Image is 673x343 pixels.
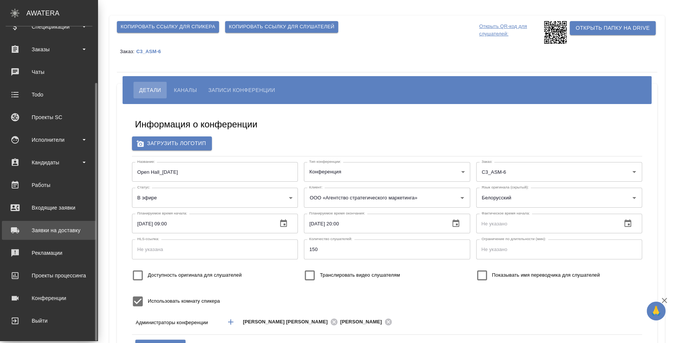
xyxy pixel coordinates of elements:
div: Проекты SC [6,112,92,123]
div: Исполнители [6,134,92,145]
button: Open [457,193,468,203]
span: Использовать комнату спикера [148,297,220,305]
input: Не указана [132,239,298,259]
div: Todo [6,89,92,100]
span: Доступность оригинала для слушателей [148,271,242,279]
div: Рекламации [6,247,92,259]
a: Чаты [2,63,96,81]
span: Загрузить логотип [138,139,206,148]
div: Конференции [6,292,92,304]
a: Заявки на доставку [2,221,96,240]
div: Кандидаты [6,157,92,168]
p: Заказ: [120,49,136,54]
div: Выйти [6,315,92,326]
span: Записи конференции [208,86,275,95]
a: Todo [2,85,96,104]
span: [PERSON_NAME] [340,318,386,326]
button: Open [629,167,639,177]
div: Проекты процессинга [6,270,92,281]
button: 🙏 [647,302,665,320]
input: Не указано [304,239,470,259]
span: Открыть папку на Drive [576,23,650,33]
p: C3_ASM-6 [136,49,166,54]
input: Не указано [304,214,443,233]
input: Не указан [132,162,298,182]
p: Администраторы конференции [136,319,219,326]
div: AWATERA [26,6,98,21]
p: Открыть QR-код для слушателей: [479,21,542,44]
div: Заявки на доставку [6,225,92,236]
span: [PERSON_NAME] [PERSON_NAME] [243,318,332,326]
div: В эфире [132,188,298,207]
button: Открыть папку на Drive [570,21,656,35]
button: Копировать ссылку для слушателей [225,21,338,33]
input: Не указано [132,214,271,233]
button: Open [629,193,639,203]
a: Конференции [2,289,96,308]
div: Заказы [6,44,92,55]
a: Выйти [2,311,96,330]
div: Входящие заявки [6,202,92,213]
span: Копировать ссылку для слушателей [229,23,334,31]
label: Загрузить логотип [132,136,212,150]
span: Детали [139,86,161,95]
span: Копировать ссылку для спикера [121,23,215,31]
div: Спецификации [6,21,92,32]
a: Входящие заявки [2,198,96,217]
div: Чаты [6,66,92,78]
h5: Информация о конференции [135,118,258,130]
span: Каналы [174,86,197,95]
div: Конференция [304,162,470,182]
div: [PERSON_NAME] [340,317,394,327]
a: C3_ASM-6 [136,48,166,54]
div: Работы [6,179,92,191]
a: Работы [2,176,96,194]
input: Не указано [476,214,616,233]
div: [PERSON_NAME] [PERSON_NAME] [243,317,340,327]
span: Транслировать видео слушателям [320,271,400,279]
button: Добавить менеджера [222,313,240,331]
a: Проекты SC [2,108,96,127]
button: Open [592,321,594,323]
a: Рекламации [2,243,96,262]
span: 🙏 [650,303,662,319]
button: Копировать ссылку для спикера [117,21,219,33]
span: Показывать имя переводчика для слушателей [492,271,600,279]
input: Не указано [476,239,642,259]
a: Проекты процессинга [2,266,96,285]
